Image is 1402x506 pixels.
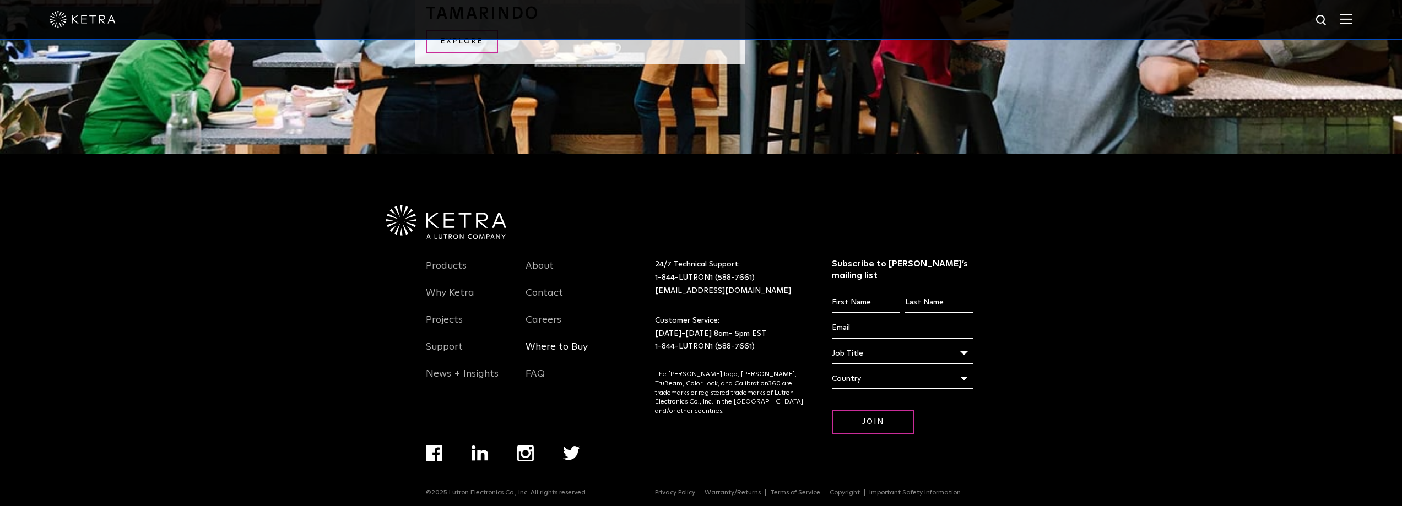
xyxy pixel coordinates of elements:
input: First Name [832,292,900,313]
a: 1-844-LUTRON1 (588-7661) [655,342,755,350]
div: Job Title [832,343,973,364]
div: Navigation Menu [655,489,976,497]
div: Country [832,368,973,389]
input: Join [832,410,914,434]
img: ketra-logo-2019-white [50,11,116,28]
a: Explore [426,30,498,53]
a: Careers [526,314,561,339]
img: instagram [517,445,534,461]
a: [EMAIL_ADDRESS][DOMAIN_NAME] [655,287,791,295]
img: Ketra-aLutronCo_White_RGB [386,205,506,240]
input: Last Name [905,292,973,313]
input: Email [832,318,973,339]
img: twitter [563,446,580,460]
a: Support [426,341,463,366]
div: Navigation Menu [526,258,609,393]
h3: Subscribe to [PERSON_NAME]’s mailing list [832,258,973,281]
a: Where to Buy [526,341,588,366]
a: Products [426,260,467,285]
p: Customer Service: [DATE]-[DATE] 8am- 5pm EST [655,314,804,353]
p: The [PERSON_NAME] logo, [PERSON_NAME], TruBeam, Color Lock, and Calibration360 are trademarks or ... [655,370,804,416]
a: Important Safety Information [865,489,965,496]
a: Projects [426,314,463,339]
img: search icon [1315,14,1329,28]
a: FAQ [526,368,545,393]
img: linkedin [472,445,489,461]
div: Navigation Menu [426,258,510,393]
p: 24/7 Technical Support: [655,258,804,297]
a: Warranty/Returns [700,489,766,496]
div: Navigation Menu [426,445,609,489]
img: Hamburger%20Nav.svg [1340,14,1352,24]
a: About [526,260,554,285]
a: 1-844-LUTRON1 (588-7661) [655,274,755,281]
a: Privacy Policy [651,489,700,496]
a: News + Insights [426,368,499,393]
p: ©2025 Lutron Electronics Co., Inc. All rights reserved. [426,489,587,497]
img: facebook [426,445,442,461]
a: Why Ketra [426,287,474,312]
a: Copyright [825,489,865,496]
a: Contact [526,287,563,312]
a: Terms of Service [766,489,825,496]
